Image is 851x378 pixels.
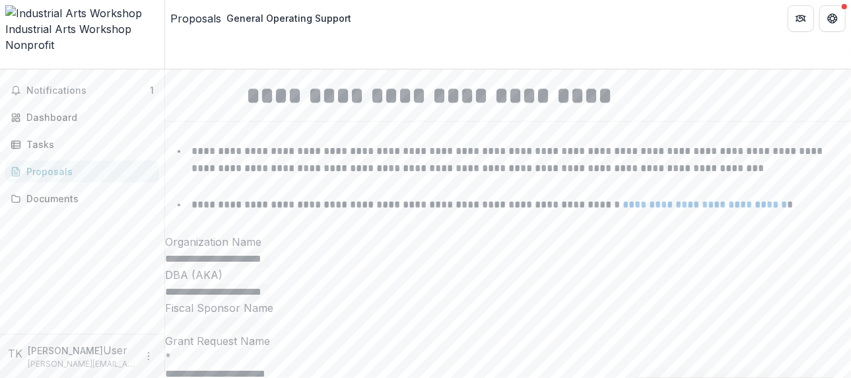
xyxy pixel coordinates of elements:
[5,80,159,101] button: Notifications1
[170,9,357,28] nav: breadcrumb
[788,5,814,32] button: Partners
[819,5,846,32] button: Get Help
[5,161,159,182] a: Proposals
[165,267,851,283] p: DBA (AKA)
[170,11,221,26] a: Proposals
[28,344,103,358] p: [PERSON_NAME]
[28,358,135,370] p: [PERSON_NAME][EMAIL_ADDRESS][PERSON_NAME][DOMAIN_NAME]
[103,342,127,358] p: User
[26,85,150,96] span: Notifications
[26,165,149,178] div: Proposals
[165,333,851,349] p: Grant Request Name
[8,346,22,361] div: Tim Kaulen
[150,85,154,96] span: 1
[26,137,149,151] div: Tasks
[226,11,351,25] div: General Operating Support
[5,5,159,21] img: Industrial Arts Workshop
[5,106,159,128] a: Dashboard
[5,38,54,52] span: Nonprofit
[5,188,159,209] a: Documents
[5,21,159,37] div: Industrial Arts Workshop
[5,133,159,155] a: Tasks
[26,192,149,206] div: Documents
[165,300,851,316] p: Fiscal Sponsor Name
[165,234,851,250] p: Organization Name
[141,348,156,364] button: More
[26,110,149,124] div: Dashboard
